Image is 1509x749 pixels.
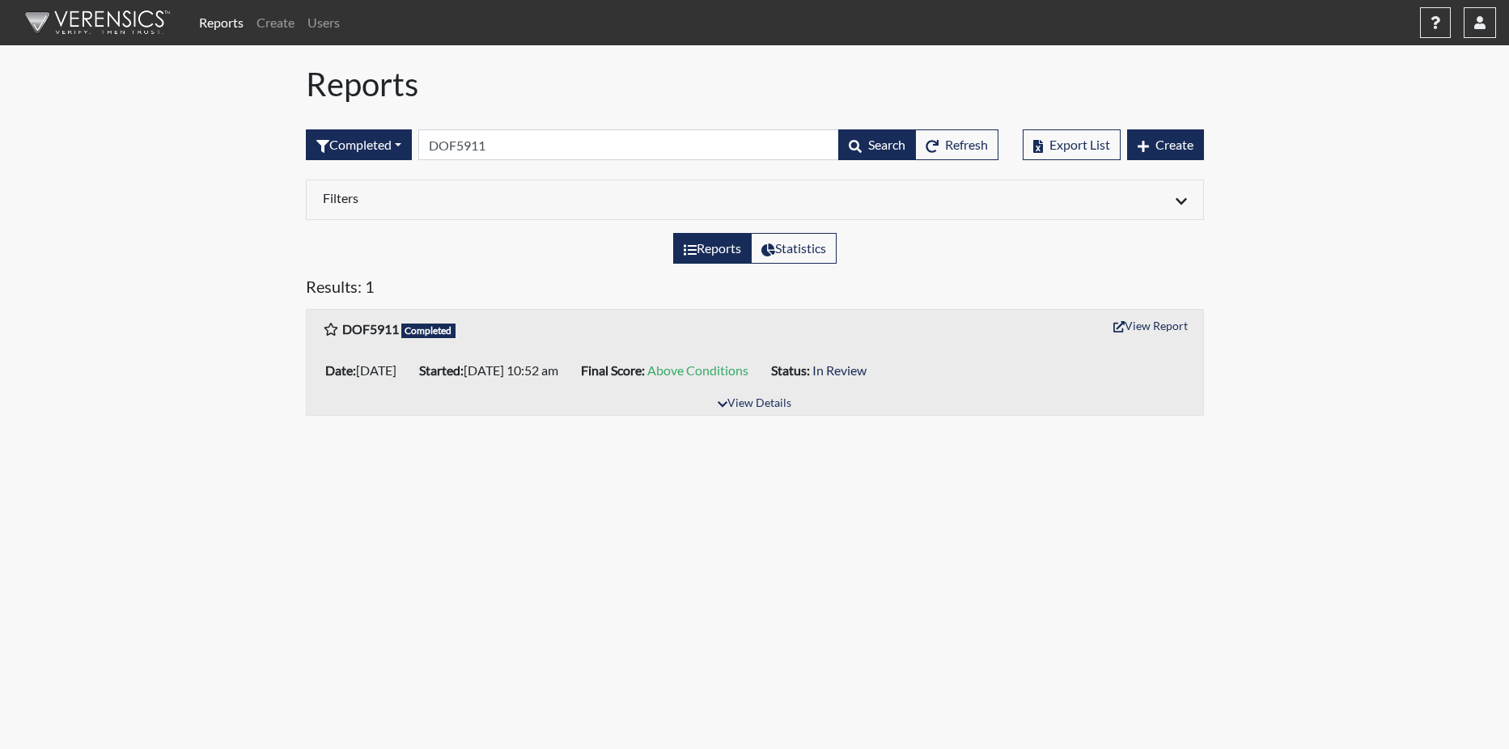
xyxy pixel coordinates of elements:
h6: Filters [323,190,743,205]
div: Filter by interview status [306,129,412,160]
button: Refresh [915,129,998,160]
span: Completed [401,324,456,338]
a: Reports [193,6,250,39]
b: Date: [325,362,356,378]
b: Final Score: [581,362,645,378]
span: Export List [1049,137,1110,152]
label: View statistics about completed interviews [751,233,837,264]
b: Started: [419,362,464,378]
span: In Review [812,362,867,378]
button: Search [838,129,916,160]
label: View the list of reports [673,233,752,264]
li: [DATE] [319,358,413,383]
b: DOF5911 [342,321,399,336]
button: Export List [1023,129,1121,160]
div: Click to expand/collapse filters [311,190,1199,209]
h5: Results: 1 [306,277,1204,303]
li: [DATE] 10:52 am [413,358,574,383]
span: Search [868,137,905,152]
h1: Reports [306,65,1204,104]
a: Create [250,6,301,39]
input: Search by Registration ID, Interview Number, or Investigation Name. [418,129,839,160]
button: View Report [1106,313,1195,338]
button: Completed [306,129,412,160]
span: Above Conditions [647,362,748,378]
button: View Details [710,393,799,415]
button: Create [1127,129,1204,160]
a: Users [301,6,346,39]
span: Create [1155,137,1193,152]
b: Status: [771,362,810,378]
span: Refresh [945,137,988,152]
